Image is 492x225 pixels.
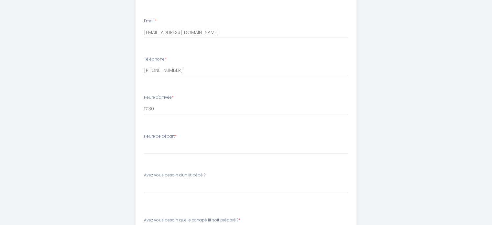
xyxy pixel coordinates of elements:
[144,172,205,178] label: Avez vous besoin d'un lit bébé ?
[144,56,167,62] label: Téléphone
[144,133,177,140] label: Heure de départ
[144,18,157,24] label: Email
[144,217,240,223] label: Avez vous besoin que le canapé lit soit préparé ?
[144,95,174,101] label: Heure d'arrivée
